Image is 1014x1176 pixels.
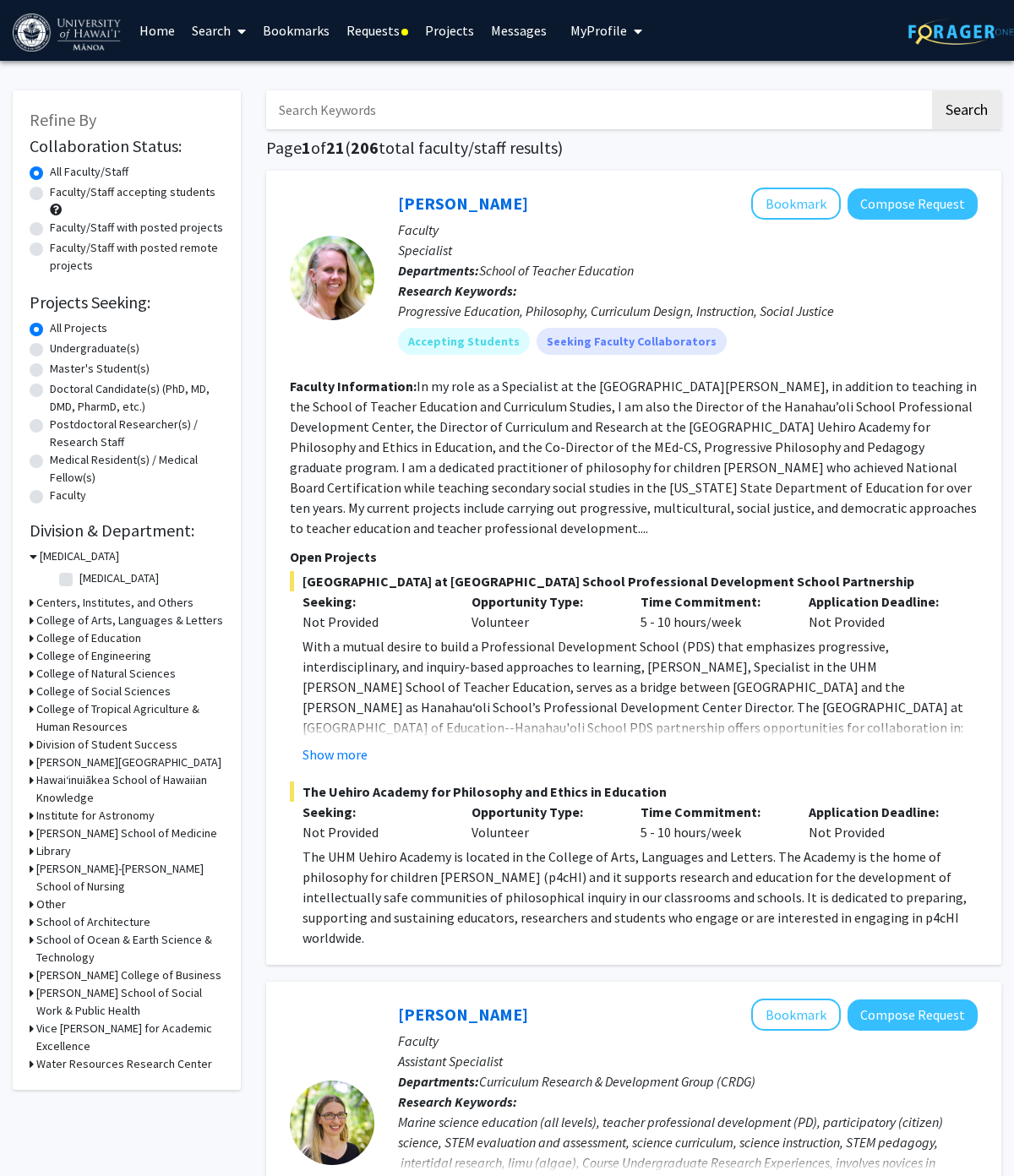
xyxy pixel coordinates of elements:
a: Home [131,1,183,60]
b: Research Keywords: [398,1093,517,1110]
h1: Page of ( total faculty/staff results) [266,138,1001,158]
h3: College of Tropical Agriculture & Human Resources [36,700,224,736]
span: Curriculum Research & Development Group (CRDG) [479,1073,755,1090]
p: Time Commitment: [641,802,784,822]
button: Search [932,90,1001,129]
h2: Division & Department: [30,520,224,541]
a: Search [183,1,254,60]
h2: Collaboration Status: [30,136,224,156]
p: Application Deadline: [809,802,952,822]
span: 21 [326,137,345,158]
h3: Other [36,896,66,913]
h2: Projects Seeking: [30,292,224,313]
p: The UHM Uehiro Academy is located in the College of Arts, Languages and Letters. The Academy is t... [303,847,978,948]
label: Postdoctoral Researcher(s) / Research Staff [50,416,224,451]
label: All Projects [50,319,107,337]
h3: Vice [PERSON_NAME] for Academic Excellence [36,1020,224,1055]
fg-read-more: In my role as a Specialist at the [GEOGRAPHIC_DATA][PERSON_NAME], in addition to teaching in the ... [290,378,977,536]
a: Messages [482,1,555,60]
a: [PERSON_NAME] [398,193,528,214]
button: Add Amber Makaiau to Bookmarks [751,188,841,220]
div: 5 - 10 hours/week [628,591,797,632]
label: Doctoral Candidate(s) (PhD, MD, DMD, PharmD, etc.) [50,380,224,416]
b: Departments: [398,262,479,279]
label: All Faculty/Staff [50,163,128,181]
span: [GEOGRAPHIC_DATA] at [GEOGRAPHIC_DATA] School Professional Development School Partnership [290,571,978,591]
p: Seeking: [303,591,446,612]
h3: Institute for Astronomy [36,807,155,825]
label: Faculty/Staff with posted projects [50,219,223,237]
a: Requests [338,1,417,60]
p: Specialist [398,240,978,260]
h3: School of Architecture [36,913,150,931]
label: Master's Student(s) [50,360,150,378]
label: Faculty [50,487,86,504]
label: Medical Resident(s) / Medical Fellow(s) [50,451,224,487]
p: With a mutual desire to build a Professional Development School (PDS) that emphasizes progressive... [303,636,978,738]
p: Opportunity Type: [472,802,615,822]
mat-chip: Accepting Students [398,328,530,355]
h3: [PERSON_NAME] College of Business [36,966,221,984]
div: Not Provided [796,591,965,632]
h3: [PERSON_NAME][GEOGRAPHIC_DATA] [36,754,221,771]
h3: Division of Student Success [36,736,177,754]
p: Seeking: [303,802,446,822]
span: Refine By [30,109,96,130]
span: The Uehiro Academy for Philosophy and Ethics in Education [290,781,978,802]
b: Faculty Information: [290,378,417,395]
button: Show more [303,744,368,765]
button: Add Joanna Philippoff to Bookmarks [751,999,841,1031]
button: Compose Request to Joanna Philippoff [848,999,978,1031]
iframe: Chat [13,1100,72,1163]
h3: College of Education [36,629,141,647]
h3: College of Arts, Languages & Letters [36,612,223,629]
div: Progressive Education, Philosophy, Curriculum Design, Instruction, Social Justice [398,301,978,321]
div: Volunteer [459,802,628,842]
div: 5 - 10 hours/week [628,802,797,842]
h3: Library [36,842,71,860]
p: Open Projects [290,547,978,567]
a: Bookmarks [254,1,338,60]
input: Search Keywords [266,90,929,129]
div: Not Provided [303,822,446,842]
label: Undergraduate(s) [50,340,139,357]
h3: School of Ocean & Earth Science & Technology [36,931,224,966]
b: Departments: [398,1073,479,1090]
label: Faculty/Staff with posted remote projects [50,239,224,275]
span: 1 [302,137,311,158]
button: Compose Request to Amber Makaiau [848,188,978,220]
p: Faculty [398,1031,978,1051]
h3: Water Resources Research Center [36,1055,212,1073]
p: Time Commitment: [641,591,784,612]
h3: Centers, Institutes, and Others [36,594,194,612]
a: Projects [417,1,482,60]
mat-chip: Seeking Faculty Collaborators [537,328,727,355]
label: [MEDICAL_DATA] [79,569,159,587]
h3: [MEDICAL_DATA] [40,547,119,565]
img: University of Hawaiʻi at Mānoa Logo [13,14,124,52]
div: Not Provided [303,612,446,632]
span: School of Teacher Education [479,262,634,279]
b: Research Keywords: [398,282,517,299]
p: Faculty [398,220,978,240]
div: Not Provided [796,802,965,842]
span: 206 [351,137,379,158]
h3: College of Engineering [36,647,151,665]
img: ForagerOne Logo [908,19,1014,45]
h3: [PERSON_NAME]-[PERSON_NAME] School of Nursing [36,860,224,896]
p: Application Deadline: [809,591,952,612]
label: Faculty/Staff accepting students [50,183,215,201]
h3: College of Social Sciences [36,683,171,700]
div: Volunteer [459,591,628,632]
p: Assistant Specialist [398,1051,978,1071]
h3: [PERSON_NAME] School of Social Work & Public Health [36,984,224,1020]
h3: College of Natural Sciences [36,665,176,683]
span: My Profile [570,22,627,39]
h3: [PERSON_NAME] School of Medicine [36,825,217,842]
p: Opportunity Type: [472,591,615,612]
a: [PERSON_NAME] [398,1004,528,1025]
h3: Hawaiʻinuiākea School of Hawaiian Knowledge [36,771,224,807]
